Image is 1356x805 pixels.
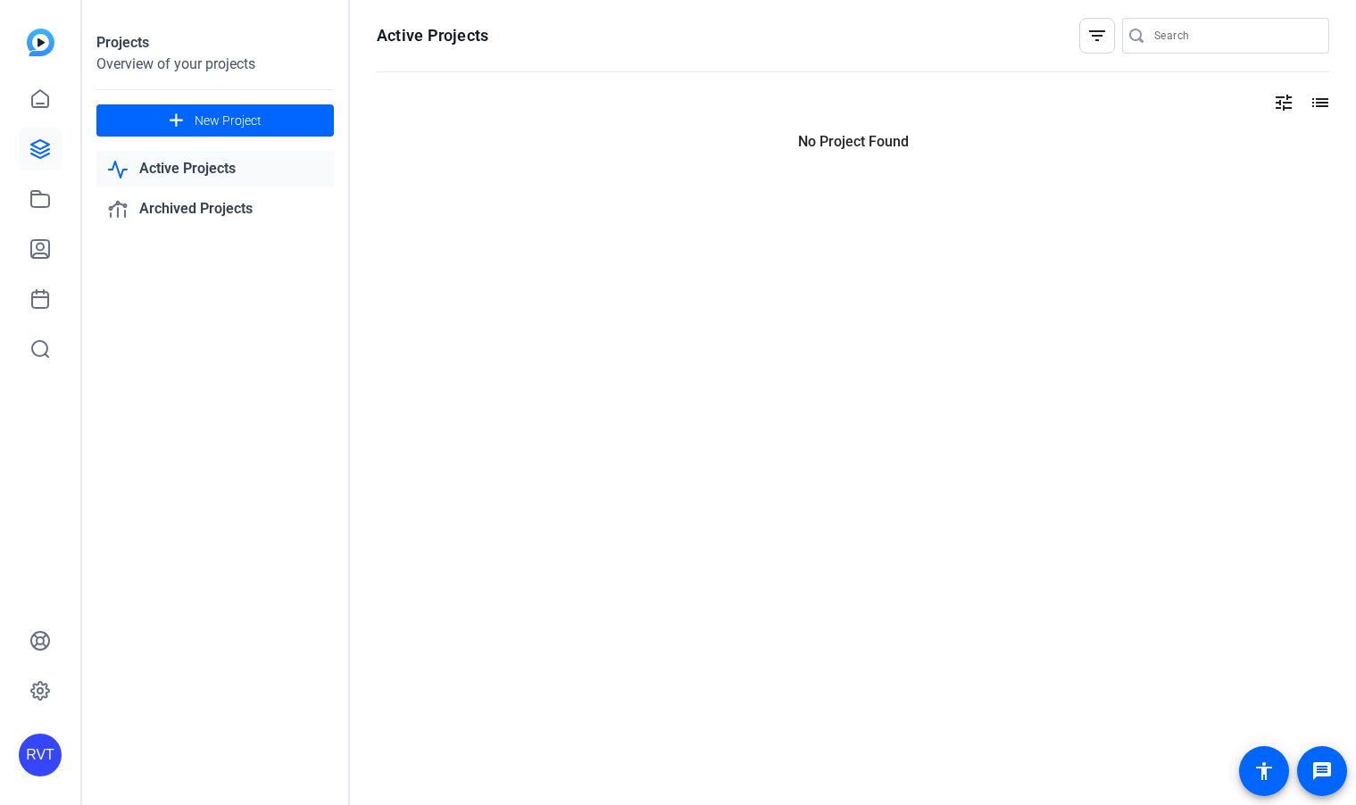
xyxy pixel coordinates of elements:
[96,32,334,54] div: Projects
[96,191,334,228] a: Archived Projects
[96,54,334,75] div: Overview of your projects
[27,29,54,56] img: blue-gradient.svg
[19,734,62,776] div: RVT
[1311,760,1333,782] mat-icon: message
[96,151,334,187] a: Active Projects
[1154,25,1315,46] input: Search
[377,25,488,46] h1: Active Projects
[1086,25,1108,46] mat-icon: filter_list
[165,110,187,132] mat-icon: add
[1253,760,1275,782] mat-icon: accessibility
[377,131,1329,153] p: No Project Found
[195,112,262,130] span: New Project
[1273,92,1294,113] mat-icon: tune
[1308,92,1329,113] mat-icon: list
[96,104,334,137] button: New Project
